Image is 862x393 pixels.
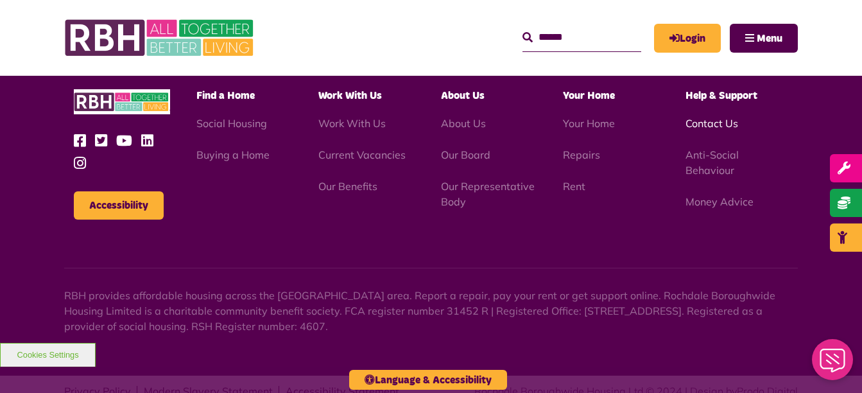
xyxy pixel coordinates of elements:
a: Our Benefits [318,180,377,193]
input: Search [522,24,641,51]
a: Our Board [441,148,490,161]
a: About Us [441,117,486,130]
a: Your Home [563,117,615,130]
a: Anti-Social Behaviour [685,148,739,177]
a: Social Housing - open in a new tab [196,117,267,130]
span: Work With Us [318,91,382,101]
button: Accessibility [74,191,164,220]
a: Rent [563,180,585,193]
span: About Us [441,91,485,101]
img: RBH [74,89,170,114]
a: Buying a Home [196,148,270,161]
button: Navigation [730,24,798,53]
a: Our Representative Body [441,180,535,208]
a: Repairs [563,148,600,161]
a: Current Vacancies [318,148,406,161]
span: Your Home [563,91,615,101]
a: MyRBH [654,24,721,53]
span: Menu [757,33,782,44]
p: RBH provides affordable housing across the [GEOGRAPHIC_DATA] area. Report a repair, pay your rent... [64,288,798,334]
iframe: Netcall Web Assistant for live chat [804,335,862,393]
a: Contact Us [685,117,738,130]
span: Find a Home [196,91,255,101]
img: RBH [64,13,257,63]
span: Help & Support [685,91,757,101]
a: Money Advice [685,195,754,208]
button: Language & Accessibility [349,370,507,390]
a: Work With Us [318,117,386,130]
